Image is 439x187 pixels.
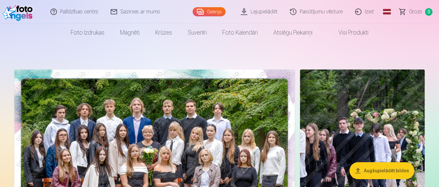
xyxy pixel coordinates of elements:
a: Magnēti [112,23,147,42]
a: Suvenīri [180,23,214,42]
a: Atslēgu piekariņi [266,23,320,42]
img: /fa3 [3,3,35,21]
span: 0 [425,8,432,16]
a: Krūzes [147,23,180,42]
span: Grozs [409,8,422,16]
button: Augšupielādēt bildes [350,162,414,179]
a: Visi produkti [320,23,376,42]
a: Foto kalendāri [214,23,266,42]
a: Foto izdrukas [63,23,112,42]
a: Galerija [193,7,226,16]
